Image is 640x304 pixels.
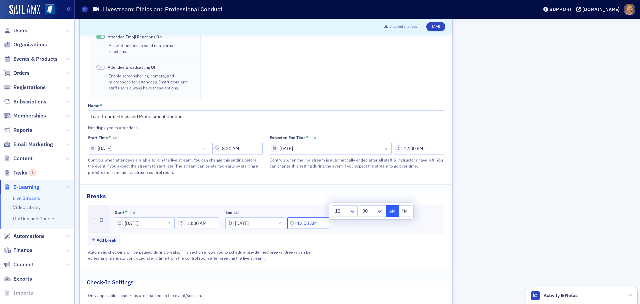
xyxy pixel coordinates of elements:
[115,217,175,229] input: MM/DD/YYYY
[96,34,105,39] span: On
[9,5,40,15] img: SailAMX
[383,143,392,155] button: Close
[13,216,57,222] a: On-Demand Courses
[4,155,33,162] a: Content
[4,275,32,283] a: Exports
[109,42,193,55] div: Allow attendees to send non-verbal reactions.
[389,24,417,29] span: Unsaved changes
[225,210,232,215] div: End
[87,278,134,287] h2: Check-In Settings
[13,155,33,162] span: Content
[399,205,411,217] button: PM
[4,169,36,177] a: Tasks3
[113,136,119,140] span: CDT
[13,126,32,134] span: Reports
[13,141,53,148] span: Email Marketing
[125,210,128,215] abbr: This field is required
[40,4,55,16] a: View Homepage
[100,103,102,108] abbr: This field is required
[13,247,32,254] span: Finance
[13,169,36,177] span: Tasks
[201,143,210,155] button: Close
[311,136,316,140] span: CDT
[624,4,635,15] span: Profile
[13,55,58,63] span: Events & Products
[13,27,27,34] span: Users
[88,103,99,108] div: Name
[270,143,392,155] input: MM/DD/YYYY
[4,126,32,134] a: Reports
[4,98,46,105] a: Subscriptions
[88,235,120,245] button: Add Break
[225,217,285,229] input: MM/DD/YYYY
[13,289,33,297] span: Imports
[13,84,46,91] span: Registrations
[4,261,33,268] a: Connect
[13,233,45,240] span: Automations
[13,69,30,77] span: Orders
[276,217,285,229] button: Close
[88,135,108,140] div: Start Time
[13,98,46,105] span: Subscriptions
[156,34,162,39] span: On
[4,27,27,34] a: Users
[166,217,175,229] button: Close
[212,143,263,155] input: 00:00 AM
[426,22,445,31] button: Save
[270,135,306,140] div: Expected End Time
[386,205,399,217] button: AM
[88,157,263,175] div: Controls when attendees are able to join the live stream. You can change this setting before the ...
[4,55,58,63] a: Events & Products
[4,289,33,297] a: Imports
[13,112,46,119] span: Memberships
[4,184,39,191] a: E-Learning
[115,210,125,215] div: Start
[13,261,33,268] span: Connect
[13,41,47,48] span: Organizations
[177,217,219,229] input: 00:00 AM
[108,135,111,140] abbr: This field is required
[109,73,193,91] div: Enable screensharing, camera, and microphone for attendees. Instructors and staff users always ha...
[582,6,620,12] div: [DOMAIN_NAME]
[4,112,46,119] a: Memberships
[270,157,444,169] div: Controls when the live stream is automatically ended after all staff & instructors have left. You...
[4,41,47,48] a: Organizations
[549,6,572,12] div: Support
[394,143,444,155] input: 00:00 AM
[130,211,135,215] span: CDT
[4,233,45,240] a: Automations
[306,135,309,140] abbr: This field is required
[234,211,240,215] span: CDT
[108,34,162,40] span: Attendee Emoji Reactions
[13,195,40,201] a: Live Streams
[88,291,312,299] div: Only applicable if check-ins are enabled on the event/session.
[576,7,622,12] button: [DOMAIN_NAME]
[108,64,157,70] span: Attendee Broadcasting
[88,124,312,130] div: Not displayed to attendees.
[13,275,32,283] span: Exports
[544,292,578,299] span: Activity & Notes
[4,69,30,77] a: Orders
[29,169,36,176] div: 3
[4,141,53,148] a: Email Marketing
[103,5,222,13] h1: Livestream: Ethics and Professional Conduct
[287,217,329,229] input: 00:00 AM
[4,247,32,254] a: Finance
[87,192,106,201] h2: Breaks
[96,65,105,70] span: Off
[88,249,312,261] div: Automatic check-ins will be paused during breaks. This section allows you to schedule pre-defined...
[13,204,41,210] a: Video Library
[151,64,157,70] span: Off
[13,184,39,191] span: E-Learning
[45,4,55,15] img: SailAMX
[88,143,210,155] input: MM/DD/YYYY
[4,84,46,91] a: Registrations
